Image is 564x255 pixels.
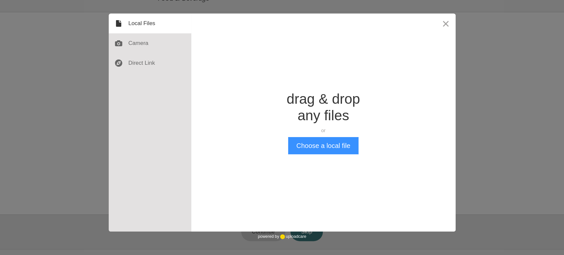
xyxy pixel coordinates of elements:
[109,33,191,53] div: Camera
[109,53,191,73] div: Direct Link
[109,14,191,33] div: Local Files
[286,91,360,124] div: drag & drop any files
[288,137,358,154] button: Choose a local file
[279,234,306,239] a: uploadcare
[436,14,456,33] button: Close
[258,232,306,241] div: powered by
[286,127,360,134] div: or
